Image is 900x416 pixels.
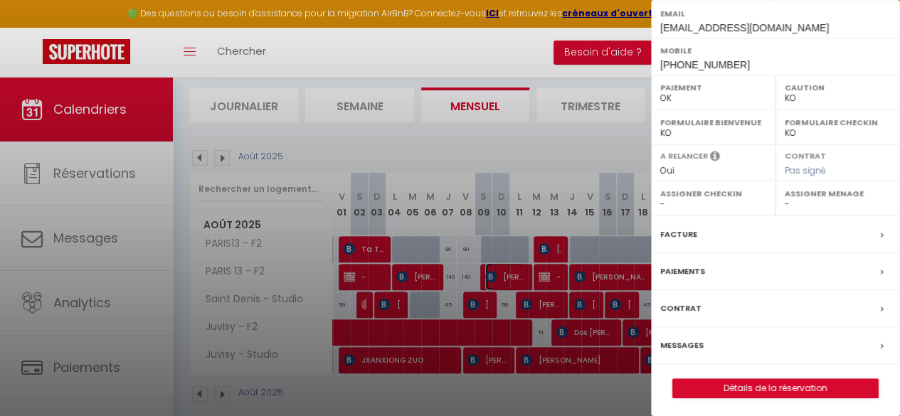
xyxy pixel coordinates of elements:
label: Assigner Menage [785,186,891,201]
label: Messages [660,338,704,353]
label: Paiements [660,264,705,279]
label: Contrat [785,150,826,159]
label: Facture [660,227,697,242]
button: Détails de la réservation [672,378,879,398]
span: Pas signé [785,164,826,176]
label: Paiement [660,80,766,95]
label: A relancer [660,150,708,162]
label: Formulaire Bienvenue [660,115,766,129]
span: [PHONE_NUMBER] [660,59,750,70]
label: Contrat [660,301,702,316]
i: Sélectionner OUI si vous souhaiter envoyer les séquences de messages post-checkout [710,150,720,166]
span: [EMAIL_ADDRESS][DOMAIN_NAME] [660,22,829,33]
label: Email [660,6,891,21]
label: Caution [785,80,891,95]
label: Assigner Checkin [660,186,766,201]
label: Formulaire Checkin [785,115,891,129]
label: Mobile [660,43,891,58]
a: Détails de la réservation [673,379,878,398]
